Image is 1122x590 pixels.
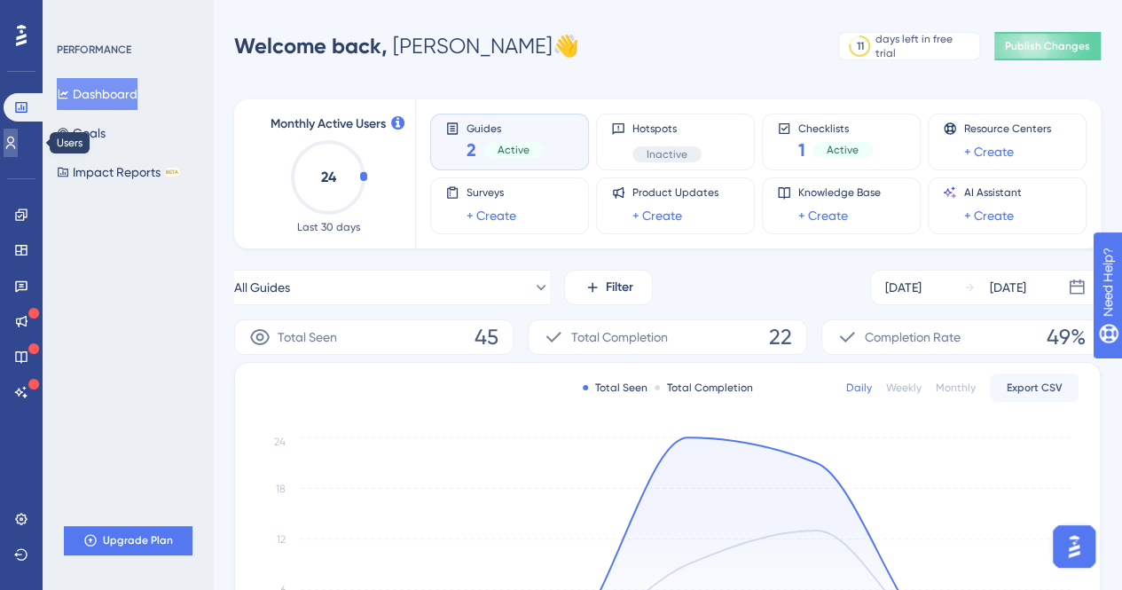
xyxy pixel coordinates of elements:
[274,436,286,448] tspan: 24
[1005,39,1090,53] span: Publish Changes
[1047,323,1086,351] span: 49%
[875,32,974,60] div: days left in free trial
[277,533,286,546] tspan: 12
[936,381,976,395] div: Monthly
[475,323,498,351] span: 45
[990,277,1026,298] div: [DATE]
[856,39,863,53] div: 11
[846,381,872,395] div: Daily
[964,122,1051,136] span: Resource Centers
[964,141,1014,162] a: + Create
[57,43,131,57] div: PERFORMANCE
[321,169,337,185] text: 24
[467,205,516,226] a: + Create
[632,185,718,200] span: Product Updates
[865,326,961,348] span: Completion Rate
[655,381,753,395] div: Total Completion
[1047,520,1101,573] iframe: UserGuiding AI Assistant Launcher
[234,270,550,305] button: All Guides
[64,526,192,555] button: Upgrade Plan
[990,374,1079,402] button: Export CSV
[1007,381,1063,395] span: Export CSV
[885,277,922,298] div: [DATE]
[498,143,530,157] span: Active
[57,117,106,149] button: Goals
[234,33,388,59] span: Welcome back,
[164,168,180,177] div: BETA
[278,326,337,348] span: Total Seen
[467,185,516,200] span: Surveys
[234,277,290,298] span: All Guides
[632,122,702,136] span: Hotspots
[57,78,137,110] button: Dashboard
[276,483,286,495] tspan: 18
[769,323,792,351] span: 22
[234,32,579,60] div: [PERSON_NAME] 👋
[886,381,922,395] div: Weekly
[606,277,633,298] span: Filter
[57,156,180,188] button: Impact ReportsBETA
[798,185,881,200] span: Knowledge Base
[798,122,873,134] span: Checklists
[571,326,668,348] span: Total Completion
[647,147,687,161] span: Inactive
[827,143,859,157] span: Active
[583,381,647,395] div: Total Seen
[271,114,386,135] span: Monthly Active Users
[964,205,1014,226] a: + Create
[297,220,360,234] span: Last 30 days
[632,205,682,226] a: + Create
[103,533,173,547] span: Upgrade Plan
[467,122,544,134] span: Guides
[964,185,1022,200] span: AI Assistant
[564,270,653,305] button: Filter
[42,4,111,26] span: Need Help?
[798,205,848,226] a: + Create
[994,32,1101,60] button: Publish Changes
[467,138,476,162] span: 2
[798,138,805,162] span: 1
